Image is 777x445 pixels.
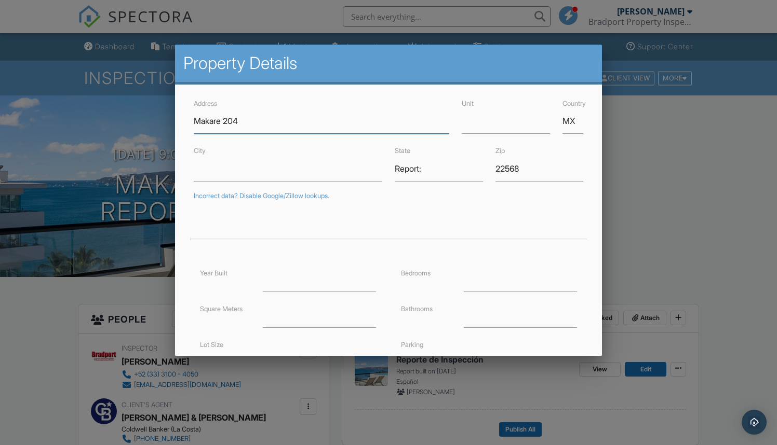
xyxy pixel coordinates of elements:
[200,341,223,349] label: Lot Size
[194,192,584,200] div: Incorrect data? Disable Google/Zillow lookups.
[401,341,423,349] label: Parking
[401,269,431,277] label: Bedrooms
[462,100,474,107] label: Unit
[742,410,767,435] div: Open Intercom Messenger
[200,269,227,277] label: Year Built
[495,147,505,155] label: Zip
[194,100,217,107] label: Address
[183,53,594,74] h2: Property Details
[562,100,586,107] label: Country
[200,305,243,313] label: Square Meters
[395,147,410,155] label: State
[194,147,206,155] label: City
[401,305,433,313] label: Bathrooms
